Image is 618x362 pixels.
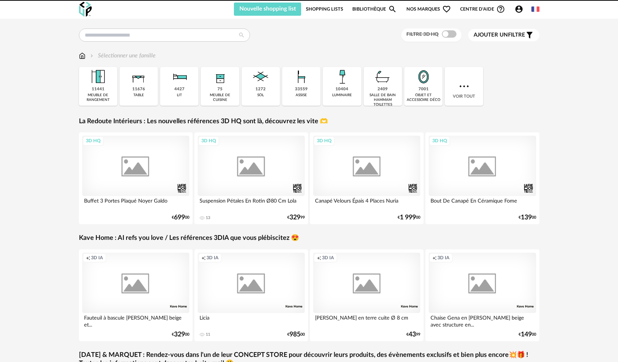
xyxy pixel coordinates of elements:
[425,132,539,224] a: 3D HQ Bout De Canapé En Céramique Fome €13900
[234,3,302,16] button: Nouvelle shopping list
[406,3,451,16] span: Nos marques
[406,332,420,337] div: € 99
[210,67,230,87] img: Rangement.png
[531,5,539,13] img: fr
[194,132,308,224] a: 3D HQ Suspension Pétales En Rotin Ø80 Cm Lola 13 €32999
[79,132,193,224] a: 3D HQ Buffet 3 Portes Plaqué Noyer Galdo €69900
[406,32,439,37] span: Filtre 3D HQ
[515,5,523,14] span: Account Circle icon
[519,215,536,220] div: € 00
[91,255,103,261] span: 3D IA
[79,2,92,17] img: OXP
[289,332,300,337] span: 985
[335,87,348,92] div: 10404
[206,215,210,220] div: 13
[429,313,536,328] div: Chaise Gena en [PERSON_NAME] beige avec structure en...
[170,67,189,87] img: Literie.png
[332,93,352,98] div: luminaire
[292,67,311,87] img: Assise.png
[432,255,437,261] span: Creation icon
[525,31,534,39] span: Filter icon
[515,5,527,14] span: Account Circle icon
[474,32,508,38] span: Ajouter un
[287,332,305,337] div: € 00
[295,87,308,92] div: 33559
[172,215,189,220] div: € 00
[177,93,182,98] div: lit
[458,80,471,93] img: more.7b13dc1.svg
[519,332,536,337] div: € 00
[352,3,397,16] a: BibliothèqueMagnify icon
[81,93,115,102] div: meuble de rangement
[79,52,86,60] img: svg+xml;base64,PHN2ZyB3aWR0aD0iMTYiIGhlaWdodD0iMTciIHZpZXdCb3g9IjAgMCAxNiAxNyIgZmlsbD0ibm9uZSIgeG...
[251,67,270,87] img: Sol.png
[398,215,420,220] div: € 00
[418,87,429,92] div: 7001
[206,332,210,337] div: 11
[257,93,264,98] div: sol
[287,215,305,220] div: € 99
[174,215,185,220] span: 699
[132,87,145,92] div: 11676
[388,5,397,14] span: Magnify icon
[310,249,424,341] a: Creation icon 3D IA [PERSON_NAME] en terre cuite Ø 8 cm €4399
[201,255,206,261] span: Creation icon
[172,332,189,337] div: € 00
[460,5,505,14] span: Centre d'aideHelp Circle Outline icon
[445,67,483,106] div: Voir tout
[429,196,536,211] div: Bout De Canapé En Céramique Fome
[79,234,299,242] a: Kave Home : AI refs you love / Les références 3DIA que vous plébiscitez 😍
[239,6,296,12] span: Nouvelle shopping list
[306,3,343,16] a: Shopping Lists
[314,136,335,146] div: 3D HQ
[437,255,450,261] span: 3D IA
[400,215,416,220] span: 1 999
[366,93,400,107] div: salle de bain hammam toilettes
[129,67,148,87] img: Table.png
[89,52,156,60] div: Sélectionner une famille
[88,67,108,87] img: Meuble%20de%20rangement.png
[174,332,185,337] span: 329
[203,93,237,102] div: meuble de cuisine
[198,136,219,146] div: 3D HQ
[289,215,300,220] span: 329
[317,255,321,261] span: Creation icon
[378,87,388,92] div: 2409
[217,87,223,92] div: 75
[406,93,440,102] div: objet et accessoire déco
[255,87,266,92] div: 1272
[83,136,104,146] div: 3D HQ
[313,313,421,328] div: [PERSON_NAME] en terre cuite Ø 8 cm
[198,313,305,328] div: Licia
[86,255,90,261] span: Creation icon
[468,29,539,41] button: Ajouter unfiltre Filter icon
[521,215,532,220] span: 139
[373,67,393,87] img: Salle%20de%20bain.png
[429,136,450,146] div: 3D HQ
[296,93,307,98] div: assise
[198,196,305,211] div: Suspension Pétales En Rotin Ø80 Cm Lola
[194,249,308,341] a: Creation icon 3D IA Licia 11 €98500
[79,117,328,126] a: La Redoute Intérieurs : Les nouvelles références 3D HQ sont là, découvrez les vite 🫶
[89,52,95,60] img: svg+xml;base64,PHN2ZyB3aWR0aD0iMTYiIGhlaWdodD0iMTYiIHZpZXdCb3g9IjAgMCAxNiAxNiIgZmlsbD0ibm9uZSIgeG...
[496,5,505,14] span: Help Circle Outline icon
[322,255,334,261] span: 3D IA
[174,87,185,92] div: 4427
[425,249,539,341] a: Creation icon 3D IA Chaise Gena en [PERSON_NAME] beige avec structure en... €14900
[414,67,433,87] img: Miroir.png
[82,313,190,328] div: Fauteuil à bascule [PERSON_NAME] beige et...
[82,196,190,211] div: Buffet 3 Portes Plaqué Noyer Galdo
[310,132,424,224] a: 3D HQ Canapé Velours Épais 4 Places Nuria €1 99900
[133,93,144,98] div: table
[474,31,525,39] span: filtre
[409,332,416,337] span: 43
[79,249,193,341] a: Creation icon 3D IA Fauteuil à bascule [PERSON_NAME] beige et... €32900
[206,255,219,261] span: 3D IA
[313,196,421,211] div: Canapé Velours Épais 4 Places Nuria
[442,5,451,14] span: Heart Outline icon
[92,87,105,92] div: 11441
[332,67,352,87] img: Luminaire.png
[521,332,532,337] span: 149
